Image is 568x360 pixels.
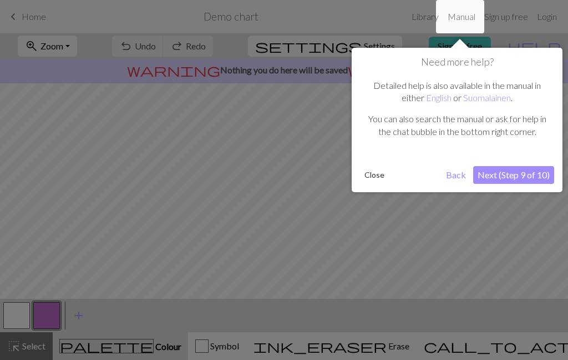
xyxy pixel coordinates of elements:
[366,79,549,104] p: Detailed help is also available in the manual in either or .
[442,166,470,184] button: Back
[360,56,554,68] h1: Need more help?
[360,167,389,183] button: Close
[366,113,549,138] p: You can also search the manual or ask for help in the chat bubble in the bottom right corner.
[426,92,452,103] a: English
[352,48,562,192] div: Need more help?
[473,166,554,184] button: Next (Step 9 of 10)
[463,92,511,103] a: Suomalainen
